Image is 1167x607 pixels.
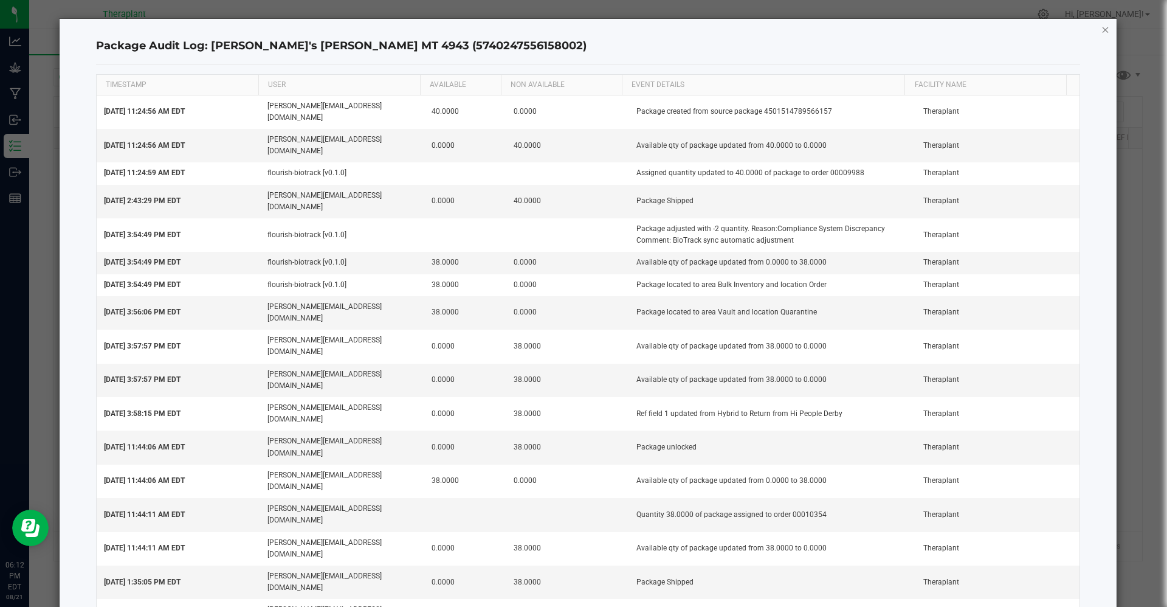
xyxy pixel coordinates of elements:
[506,296,629,330] td: 0.0000
[506,330,629,363] td: 38.0000
[629,129,916,162] td: Available qty of package updated from 40.0000 to 0.0000
[916,218,1080,252] td: Theraplant
[104,510,185,519] span: [DATE] 11:44:11 AM EDT
[916,129,1080,162] td: Theraplant
[260,532,424,566] td: [PERSON_NAME][EMAIL_ADDRESS][DOMAIN_NAME]
[506,465,629,498] td: 0.0000
[104,578,181,586] span: [DATE] 1:35:05 PM EDT
[916,397,1080,431] td: Theraplant
[506,185,629,218] td: 40.0000
[916,185,1080,218] td: Theraplant
[622,75,904,95] th: EVENT DETAILS
[629,498,916,532] td: Quantity 38.0000 of package assigned to order 00010354
[424,95,506,129] td: 40.0000
[104,443,185,451] span: [DATE] 11:44:06 AM EDT
[506,364,629,397] td: 38.0000
[916,274,1080,296] td: Theraplant
[506,95,629,129] td: 0.0000
[260,218,424,252] td: flourish-biotrack [v0.1.0]
[506,397,629,431] td: 38.0000
[916,364,1080,397] td: Theraplant
[104,141,185,150] span: [DATE] 11:24:56 AM EDT
[420,75,501,95] th: AVAILABLE
[104,280,181,289] span: [DATE] 3:54:49 PM EDT
[424,364,506,397] td: 0.0000
[916,252,1080,274] td: Theraplant
[104,409,181,418] span: [DATE] 3:58:15 PM EDT
[916,330,1080,363] td: Theraplant
[104,258,181,266] span: [DATE] 3:54:49 PM EDT
[506,129,629,162] td: 40.0000
[629,364,916,397] td: Available qty of package updated from 38.0000 to 0.0000
[424,274,506,296] td: 38.0000
[424,330,506,363] td: 0.0000
[260,498,424,532] td: [PERSON_NAME][EMAIL_ADDRESS][DOMAIN_NAME]
[916,296,1080,330] td: Theraplant
[629,95,916,129] td: Package created from source package 4501514789566157
[260,431,424,464] td: [PERSON_NAME][EMAIL_ADDRESS][DOMAIN_NAME]
[97,75,258,95] th: TIMESTAMP
[258,75,420,95] th: USER
[629,218,916,252] td: Package adjusted with -2 quantity. Reason:Compliance System Discrepancy Comment: BioTrack sync au...
[260,364,424,397] td: [PERSON_NAME][EMAIL_ADDRESS][DOMAIN_NAME]
[506,274,629,296] td: 0.0000
[501,75,622,95] th: NON AVAILABLE
[104,476,185,485] span: [DATE] 11:44:06 AM EDT
[424,296,506,330] td: 38.0000
[260,185,424,218] td: [PERSON_NAME][EMAIL_ADDRESS][DOMAIN_NAME]
[260,330,424,363] td: [PERSON_NAME][EMAIL_ADDRESS][DOMAIN_NAME]
[916,566,1080,599] td: Theraplant
[104,231,181,239] span: [DATE] 3:54:49 PM EDT
[629,252,916,274] td: Available qty of package updated from 0.0000 to 38.0000
[916,431,1080,464] td: Theraplant
[904,75,1066,95] th: Facility Name
[424,129,506,162] td: 0.0000
[629,431,916,464] td: Package unlocked
[629,296,916,330] td: Package located to area Vault and location Quarantine
[916,95,1080,129] td: Theraplant
[260,162,424,184] td: flourish-biotrack [v0.1.0]
[104,375,181,384] span: [DATE] 3:57:57 PM EDT
[629,397,916,431] td: Ref field 1 updated from Hybrid to Return from Hi People Derby
[629,465,916,498] td: Available qty of package updated from 0.0000 to 38.0000
[629,185,916,218] td: Package Shipped
[12,510,49,546] iframe: Resource center
[260,397,424,431] td: [PERSON_NAME][EMAIL_ADDRESS][DOMAIN_NAME]
[96,38,1081,54] h4: Package Audit Log: [PERSON_NAME]'s [PERSON_NAME] MT 4943 (5740247556158002)
[424,397,506,431] td: 0.0000
[916,465,1080,498] td: Theraplant
[424,431,506,464] td: 0.0000
[506,252,629,274] td: 0.0000
[260,252,424,274] td: flourish-biotrack [v0.1.0]
[104,308,181,316] span: [DATE] 3:56:06 PM EDT
[104,168,185,177] span: [DATE] 11:24:59 AM EDT
[916,162,1080,184] td: Theraplant
[506,532,629,566] td: 38.0000
[629,566,916,599] td: Package Shipped
[506,431,629,464] td: 38.0000
[260,566,424,599] td: [PERSON_NAME][EMAIL_ADDRESS][DOMAIN_NAME]
[260,274,424,296] td: flourish-biotrack [v0.1.0]
[260,296,424,330] td: [PERSON_NAME][EMAIL_ADDRESS][DOMAIN_NAME]
[424,465,506,498] td: 38.0000
[629,532,916,566] td: Available qty of package updated from 38.0000 to 0.0000
[104,196,181,205] span: [DATE] 2:43:29 PM EDT
[104,544,185,552] span: [DATE] 11:44:11 AM EDT
[506,566,629,599] td: 38.0000
[424,532,506,566] td: 0.0000
[424,252,506,274] td: 38.0000
[260,95,424,129] td: [PERSON_NAME][EMAIL_ADDRESS][DOMAIN_NAME]
[629,330,916,363] td: Available qty of package updated from 38.0000 to 0.0000
[260,129,424,162] td: [PERSON_NAME][EMAIL_ADDRESS][DOMAIN_NAME]
[916,532,1080,566] td: Theraplant
[424,566,506,599] td: 0.0000
[916,498,1080,532] td: Theraplant
[629,274,916,296] td: Package located to area Bulk Inventory and location Order
[424,185,506,218] td: 0.0000
[104,342,181,350] span: [DATE] 3:57:57 PM EDT
[629,162,916,184] td: Assigned quantity updated to 40.0000 of package to order 00009988
[104,107,185,116] span: [DATE] 11:24:56 AM EDT
[260,465,424,498] td: [PERSON_NAME][EMAIL_ADDRESS][DOMAIN_NAME]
